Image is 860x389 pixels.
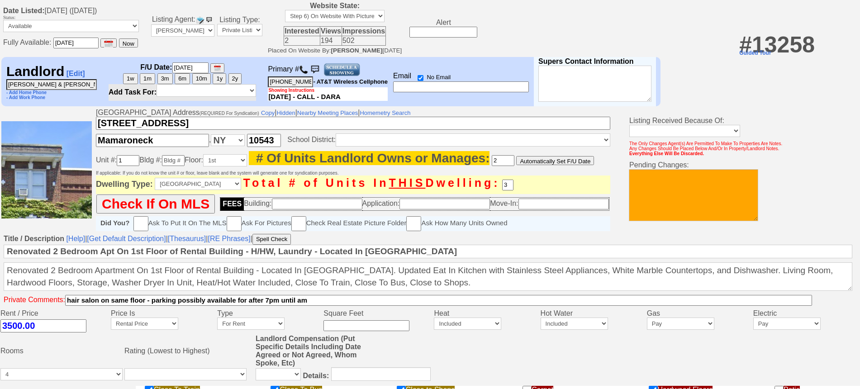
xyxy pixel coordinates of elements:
[256,335,361,367] b: Landlord Compensation (Put Specific Details Including Date Agreed or Not Agreed, Whom Spoke, Etc)
[100,216,606,231] div: Ask To Put It On The MLS Ask For Pictures Check Real Estate Picture Folder Ask How Many Units Owned
[313,78,388,85] font: - AT&T Wireless Cellphone
[252,234,291,245] button: Spell Check
[223,200,242,208] span: FEES
[200,111,259,116] font: (REQUIRED For Syndication)
[753,309,860,318] td: Electric
[119,38,138,47] button: Now
[268,87,388,101] div: [DATE] - CALL - DARA
[96,171,338,176] font: If applicable: If you do not know the unit # or floor, leave blank and the system will generate o...
[434,309,540,318] td: Heat
[140,73,155,84] button: 1m
[66,235,85,242] a: [Help]
[285,27,319,35] span: Lifetime: 2
[228,73,242,84] button: 2y
[249,151,489,165] span: Approxmiate. Include units both in lotus and not. - Last Modified By SYSTEM 9 years, 11 months, 4...
[96,136,610,143] nobr: ,
[217,309,323,318] td: Type
[3,38,51,46] span: Fully Available:
[3,6,139,37] td: [DATE] ([DATE])
[389,176,425,189] b: THIS
[96,180,153,189] span: Dwelling Type:
[739,32,752,57] b: #
[418,75,423,81] input: No Email
[6,64,64,79] b: Landlord
[0,335,124,367] td: Rooms
[739,32,815,57] span: 13258
[297,109,358,116] a: Nearby Meeting Places
[303,372,329,380] b: Details:
[268,65,299,73] span: Primary #
[360,109,410,116] a: Homemetry Search
[4,262,852,291] textarea: Renovated 2 Bedroom Apartment On 1st Floor of Rental Building - Located In [GEOGRAPHIC_DATA]. Upd...
[195,15,204,24] img: compose_email.png
[283,136,610,143] span: School District:
[1,121,94,218] img: 96d9c26d-0ce7-4408-bd31-f4012a7f14a2.jpeg
[342,27,385,36] th: Impressions
[629,151,704,156] b: Everything Else Will Be Discarded.
[157,73,173,84] button: 3m
[96,156,249,164] nobr: Unit #: Bldg #: Floor:
[256,151,490,165] b: # Of Units Landlord Owns or Manages:
[331,47,383,54] b: [PERSON_NAME]
[96,134,209,147] input: City
[538,57,634,65] b: Supers Contact Information
[0,309,111,318] td: Rent / Price
[3,15,139,30] nobr: Status:
[243,176,500,189] b: Total # of Units In Dwelling:
[418,71,451,81] label: No Email
[213,73,226,84] button: 1y
[647,309,753,318] td: Gas
[323,309,434,318] td: Square Feet
[111,309,217,318] td: Price Is
[4,235,852,304] span: |
[284,36,320,46] td: 2
[3,7,45,14] b: Date Listed:
[104,40,113,47] img: [calendar icon]
[109,84,256,101] center: Add Task For:
[362,198,490,211] td: Application:
[214,65,221,71] img: [calendar icon]
[629,117,859,125] div: Listing Received Because Of:
[516,156,594,165] button: Automatically Set F/U Date
[87,235,252,242] span: | | |
[310,2,360,9] b: Website State:
[175,73,190,84] button: 6m
[299,65,308,74] img: call.png
[409,19,478,38] center: Alert
[162,155,185,166] input: Bldg #
[123,73,138,84] button: 1w
[6,95,45,100] a: - Add Work Phone
[541,309,647,318] td: Hot Water
[4,245,852,258] input: Title
[6,90,47,95] a: - Add Home Phone
[323,63,361,76] img: Schedule-a-showing.gif
[216,0,264,55] td: Listing Type:
[65,295,812,306] input: Private Comments
[100,219,129,227] b: Did You?
[393,72,411,80] span: Email
[208,235,250,242] a: [RE Phrases]
[244,198,362,211] td: Building:
[261,109,275,116] font: Copy
[320,27,342,36] th: Views
[4,235,64,242] b: Title / Description
[247,134,281,147] input: Zip
[4,296,65,304] font: Private Comments:
[96,194,215,213] input: Check If On MLS
[629,141,859,161] div: The Only Changes Agent(s) Are Permitted To Make To Properties Are Notes. Any Changes Should Be Pl...
[320,36,342,46] td: 194
[490,198,609,211] td: Move-In:
[67,70,85,77] a: [Edit]
[276,109,295,116] a: Hidden
[342,36,385,46] td: 502
[124,335,249,367] td: Rating (Lowest to Highest)
[168,235,206,242] a: [Thesaurus]
[102,57,263,106] th: F/U Date:
[95,108,611,232] td: [GEOGRAPHIC_DATA] Address | | |
[117,155,139,166] input: Unit #
[268,47,402,54] small: Placed On Website By: [DATE]
[268,88,314,93] span: Showing Instructions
